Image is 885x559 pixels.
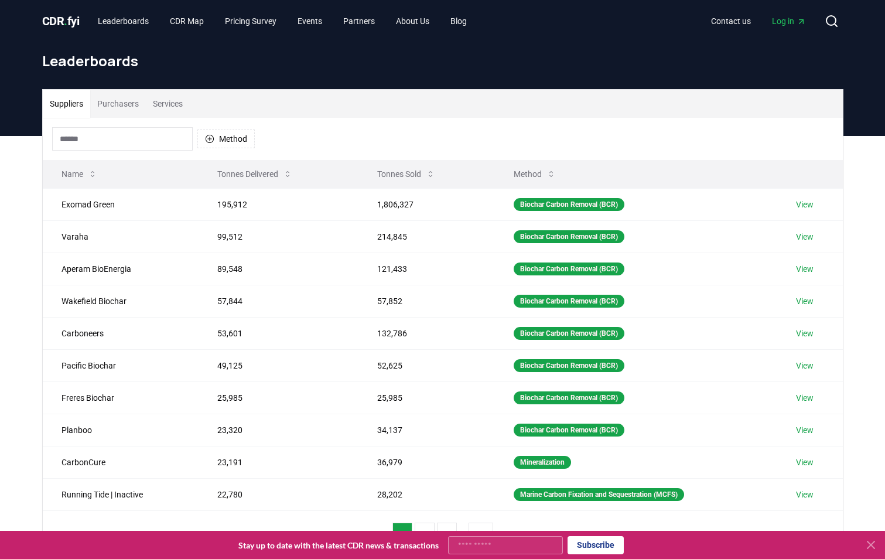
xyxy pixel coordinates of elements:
td: 23,320 [199,414,358,446]
div: Biochar Carbon Removal (BCR) [514,295,624,308]
a: Log in [763,11,815,32]
td: 57,852 [358,285,494,317]
td: Planboo [43,414,199,446]
nav: Main [702,11,815,32]
a: View [796,360,814,371]
span: Log in [772,15,806,27]
td: 1,806,327 [358,188,494,220]
td: CarbonCure [43,446,199,478]
td: 49,125 [199,349,358,381]
button: Purchasers [90,90,146,118]
button: Method [197,129,255,148]
div: Mineralization [514,456,571,469]
div: Biochar Carbon Removal (BCR) [514,424,624,437]
button: Services [146,90,190,118]
td: 22,780 [199,478,358,510]
a: View [796,456,814,468]
td: 36,979 [358,446,494,478]
a: View [796,424,814,436]
a: CDR Map [160,11,213,32]
button: Name [52,162,107,186]
td: 25,985 [358,381,494,414]
a: Pricing Survey [216,11,286,32]
td: 52,625 [358,349,494,381]
a: Partners [334,11,384,32]
td: 57,844 [199,285,358,317]
nav: Main [88,11,476,32]
span: CDR fyi [42,14,80,28]
a: View [796,199,814,210]
td: Freres Biochar [43,381,199,414]
td: Pacific Biochar [43,349,199,381]
div: Biochar Carbon Removal (BCR) [514,263,624,275]
button: Method [504,162,565,186]
li: ... [459,527,466,541]
div: Biochar Carbon Removal (BCR) [514,391,624,404]
td: Wakefield Biochar [43,285,199,317]
td: 28,202 [358,478,494,510]
a: View [796,295,814,307]
a: Contact us [702,11,760,32]
a: View [796,392,814,404]
a: Events [288,11,332,32]
button: Tonnes Sold [368,162,445,186]
a: About Us [387,11,439,32]
td: 195,912 [199,188,358,220]
td: Aperam BioEnergia [43,253,199,285]
td: 34,137 [358,414,494,446]
button: Tonnes Delivered [208,162,302,186]
td: 214,845 [358,220,494,253]
div: Biochar Carbon Removal (BCR) [514,230,624,243]
a: View [796,231,814,243]
td: Exomad Green [43,188,199,220]
h1: Leaderboards [42,52,843,70]
td: 121,433 [358,253,494,285]
a: View [796,263,814,275]
td: 23,191 [199,446,358,478]
div: Biochar Carbon Removal (BCR) [514,198,624,211]
div: Biochar Carbon Removal (BCR) [514,359,624,372]
button: Suppliers [43,90,90,118]
div: Marine Carbon Fixation and Sequestration (MCFS) [514,488,684,501]
td: 25,985 [199,381,358,414]
td: Running Tide | Inactive [43,478,199,510]
td: Varaha [43,220,199,253]
span: . [64,14,67,28]
a: View [796,489,814,500]
a: CDR.fyi [42,13,80,29]
a: Leaderboards [88,11,158,32]
a: View [796,328,814,339]
button: 2 [415,523,435,546]
button: 1 [392,523,412,546]
button: 21 [469,523,493,546]
div: Biochar Carbon Removal (BCR) [514,327,624,340]
td: 99,512 [199,220,358,253]
td: 89,548 [199,253,358,285]
button: next page [496,523,515,546]
td: 132,786 [358,317,494,349]
td: 53,601 [199,317,358,349]
a: Blog [441,11,476,32]
button: 3 [437,523,457,546]
td: Carboneers [43,317,199,349]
